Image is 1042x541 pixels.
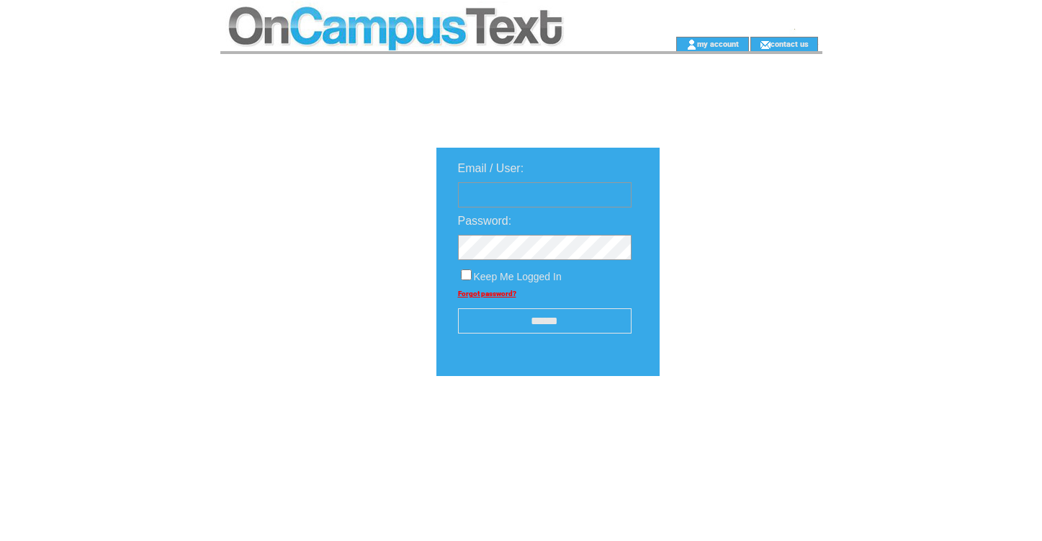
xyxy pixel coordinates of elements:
a: Forgot password? [458,290,516,298]
a: contact us [771,39,809,48]
a: my account [697,39,739,48]
span: Keep Me Logged In [474,271,562,282]
span: Email / User: [458,162,524,174]
img: account_icon.gif [686,39,697,50]
span: Password: [458,215,512,227]
img: contact_us_icon.gif [760,39,771,50]
img: transparent.png [701,412,773,430]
